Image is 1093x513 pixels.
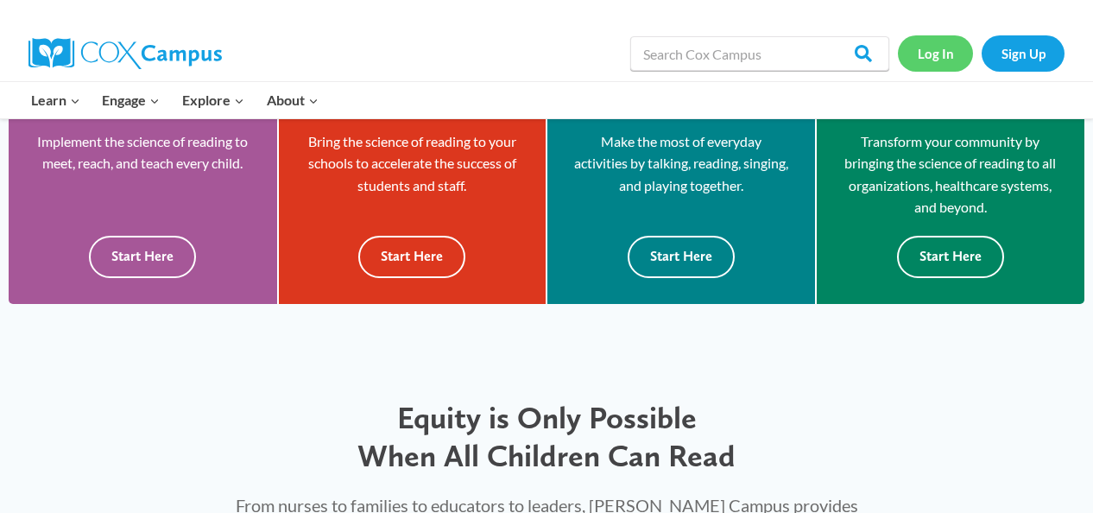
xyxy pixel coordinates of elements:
[898,35,1065,71] nav: Secondary Navigation
[20,82,92,118] button: Child menu of Learn
[20,82,329,118] nav: Primary Navigation
[573,130,789,197] p: Make the most of everyday activities by talking, reading, singing, and playing together.
[256,82,330,118] button: Child menu of About
[630,36,889,71] input: Search Cox Campus
[358,236,465,278] button: Start Here
[628,236,735,278] button: Start Here
[35,130,251,174] p: Implement the science of reading to meet, reach, and teach every child.
[305,130,521,197] p: Bring the science of reading to your schools to accelerate the success of students and staff.
[897,236,1004,278] button: Start Here
[279,66,546,304] a: Education Leaders Bring the science of reading to your schools to accelerate the success of stude...
[9,66,277,304] a: Teachers Implement the science of reading to meet, reach, and teach every child. Start Here
[898,35,973,71] a: Log In
[547,66,815,304] a: Families Make the most of everyday activities by talking, reading, singing, and playing together....
[28,38,222,69] img: Cox Campus
[171,82,256,118] button: Child menu of Explore
[843,130,1059,218] p: Transform your community by bringing the science of reading to all organizations, healthcare syst...
[817,66,1085,304] a: Healthcare Transform your community by bringing the science of reading to all organizations, heal...
[357,399,736,473] span: Equity is Only Possible When All Children Can Read
[89,236,196,278] button: Start Here
[92,82,172,118] button: Child menu of Engage
[982,35,1065,71] a: Sign Up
